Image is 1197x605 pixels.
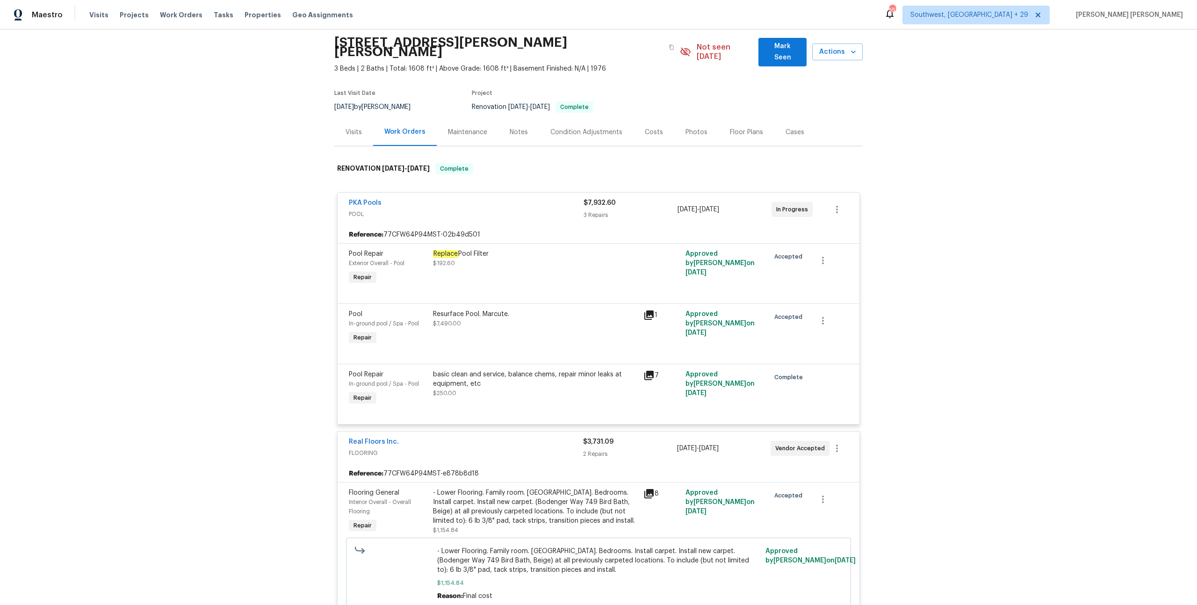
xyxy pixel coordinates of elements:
div: Pool Filter [433,249,638,259]
span: - [382,165,430,172]
div: Cases [786,128,804,137]
button: Mark Seen [758,38,807,66]
div: 3 Repairs [584,210,678,220]
span: Accepted [774,491,806,500]
a: PKA Pools [349,200,382,206]
div: Notes [510,128,528,137]
button: Copy Address [663,39,680,56]
span: $3,731.09 [583,439,613,445]
span: $7,932.60 [584,200,616,206]
span: [DATE] [835,557,856,564]
span: Reason: [437,593,463,599]
span: POOL [349,209,584,219]
span: Repair [350,273,375,282]
div: Photos [685,128,707,137]
span: Mark Seen [766,41,799,64]
span: Exterior Overall - Pool [349,260,404,266]
span: Approved by [PERSON_NAME] on [765,548,856,564]
span: [DATE] [685,508,707,515]
div: Visits [346,128,362,137]
span: [PERSON_NAME] [PERSON_NAME] [1072,10,1183,20]
span: Last Visit Date [334,90,375,96]
span: Pool Repair [349,251,383,257]
span: Complete [556,104,592,110]
span: [DATE] [678,206,697,213]
span: Geo Assignments [292,10,353,20]
div: Maintenance [448,128,487,137]
span: Pool Repair [349,371,383,378]
span: $7,490.00 [433,321,461,326]
span: - [677,444,719,453]
span: $1,154.84 [437,578,760,588]
span: Work Orders [160,10,202,20]
span: [DATE] [530,104,550,110]
span: Approved by [PERSON_NAME] on [685,251,755,276]
span: Repair [350,333,375,342]
span: [DATE] [699,206,719,213]
div: 7 [643,370,680,381]
span: Renovation [472,104,593,110]
span: Maestro [32,10,63,20]
span: In-ground pool / Spa - Pool [349,321,419,326]
div: Floor Plans [730,128,763,137]
div: by [PERSON_NAME] [334,101,422,113]
span: Project [472,90,492,96]
div: 77CFW64P94MST-02b49d501 [338,226,859,243]
div: RENOVATION [DATE]-[DATE]Complete [334,154,863,184]
div: Condition Adjustments [550,128,622,137]
span: 3 Beds | 2 Baths | Total: 1608 ft² | Above Grade: 1608 ft² | Basement Finished: N/A | 1976 [334,64,680,73]
span: Flooring General [349,490,399,496]
a: Real Floors Inc. [349,439,399,445]
span: Visits [89,10,108,20]
div: 2 Repairs [583,449,677,459]
span: - [678,205,719,214]
span: Properties [245,10,281,20]
span: Repair [350,521,375,530]
span: [DATE] [699,445,719,452]
div: 8 [643,488,680,499]
span: [DATE] [685,330,707,336]
span: - Lower Flooring. Family room. [GEOGRAPHIC_DATA]. Bedrooms. Install carpet. Install new carpet. (... [437,547,760,575]
span: In Progress [776,205,812,214]
span: $1,154.84 [433,527,458,533]
em: Replace [433,250,458,258]
div: Resurface Pool. Marcute. [433,310,638,319]
span: - [508,104,550,110]
span: In-ground pool / Spa - Pool [349,381,419,387]
span: $192.60 [433,260,455,266]
span: Approved by [PERSON_NAME] on [685,490,755,515]
span: $250.00 [433,390,456,396]
span: Approved by [PERSON_NAME] on [685,371,755,396]
div: 557 [889,6,895,15]
span: Approved by [PERSON_NAME] on [685,311,755,336]
span: Southwest, [GEOGRAPHIC_DATA] + 29 [910,10,1028,20]
span: Accepted [774,312,806,322]
div: 1 [643,310,680,321]
span: Pool [349,311,362,317]
div: Work Orders [384,127,425,137]
span: [DATE] [508,104,528,110]
span: [DATE] [677,445,697,452]
span: Projects [120,10,149,20]
button: Actions [812,43,863,61]
h6: RENOVATION [337,163,430,174]
span: Vendor Accepted [775,444,829,453]
span: Complete [436,164,472,173]
span: Actions [820,46,855,58]
div: basic clean and service, balance chems, repair minor leaks at equipment, etc [433,370,638,389]
span: [DATE] [382,165,404,172]
div: 77CFW64P94MST-e878b8d18 [338,465,859,482]
span: [DATE] [334,104,354,110]
span: FLOORING [349,448,583,458]
span: Accepted [774,252,806,261]
span: [DATE] [685,390,707,396]
span: Final cost [463,593,492,599]
span: [DATE] [407,165,430,172]
span: [DATE] [685,269,707,276]
span: Tasks [214,12,233,18]
span: Not seen [DATE] [697,43,753,61]
b: Reference: [349,469,383,478]
span: Repair [350,393,375,403]
span: Complete [774,373,807,382]
div: - Lower Flooring. Family room. [GEOGRAPHIC_DATA]. Bedrooms. Install carpet. Install new carpet. (... [433,488,638,526]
